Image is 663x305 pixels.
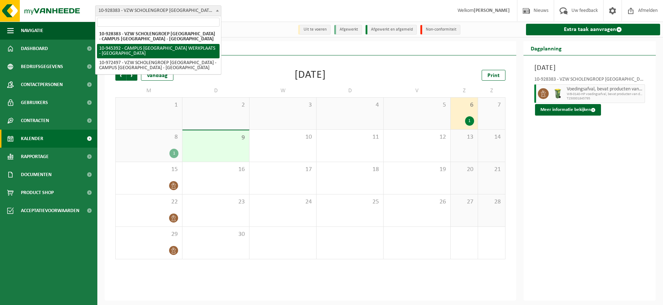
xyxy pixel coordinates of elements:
li: Afgewerkt [334,25,362,35]
span: 8 [119,133,178,141]
button: Meer informatie bekijken [535,104,601,116]
div: 10-928383 - VZW SCHOLENGROEP [GEOGRAPHIC_DATA] - CAMPUS [GEOGRAPHIC_DATA] - [GEOGRAPHIC_DATA] [534,77,645,84]
span: T250001845795 [567,97,643,101]
span: Vorige [115,70,126,81]
td: Z [451,84,478,97]
span: Acceptatievoorwaarden [21,202,79,220]
span: Voedingsafval, bevat producten van dierlijke oorsprong, onverpakt, categorie 3 [567,86,643,92]
span: Gebruikers [21,94,48,112]
span: 28 [482,198,501,206]
span: WB-0140-HP voedingsafval, bevat producten van dierlijke oors [567,92,643,97]
span: 27 [454,198,474,206]
span: Bedrijfsgegevens [21,58,63,76]
td: D [317,84,384,97]
li: 10-972497 - VZW SCHOLENGROEP [GEOGRAPHIC_DATA] - CAMPUS [GEOGRAPHIC_DATA] - [GEOGRAPHIC_DATA] [97,58,220,73]
li: Uit te voeren [298,25,331,35]
span: 10-928383 - VZW SCHOLENGROEP SINT-MICHIEL - CAMPUS BARNUM - ROESELARE [96,6,221,16]
div: Vandaag [141,70,173,81]
span: 7 [482,101,501,109]
span: 3 [253,101,313,109]
span: Product Shop [21,184,54,202]
span: 13 [454,133,474,141]
span: 18 [320,166,380,174]
span: Dashboard [21,40,48,58]
span: 5 [387,101,447,109]
span: 26 [387,198,447,206]
span: 15 [119,166,178,174]
span: 23 [186,198,246,206]
span: 11 [320,133,380,141]
li: 10-945392 - CAMPUS [GEOGRAPHIC_DATA] WERKPLAATS - [GEOGRAPHIC_DATA] [97,44,220,58]
span: 21 [482,166,501,174]
span: 6 [454,101,474,109]
span: Kalender [21,130,43,148]
h3: [DATE] [534,63,645,73]
td: Z [478,84,505,97]
span: 2 [186,101,246,109]
li: 10-928383 - VZW SCHOLENGROEP [GEOGRAPHIC_DATA] - CAMPUS [GEOGRAPHIC_DATA] - [GEOGRAPHIC_DATA] [97,30,220,44]
span: 12 [387,133,447,141]
td: W [249,84,317,97]
div: [DATE] [295,70,326,81]
span: 14 [482,133,501,141]
span: 10 [253,133,313,141]
span: 10-928383 - VZW SCHOLENGROEP SINT-MICHIEL - CAMPUS BARNUM - ROESELARE [95,5,221,16]
span: Navigatie [21,22,43,40]
span: Print [487,73,500,79]
span: 19 [387,166,447,174]
span: Contactpersonen [21,76,63,94]
li: Afgewerkt en afgemeld [366,25,417,35]
span: 16 [186,166,246,174]
span: 1 [119,101,178,109]
a: Extra taak aanvragen [526,24,660,35]
span: Contracten [21,112,49,130]
td: M [115,84,182,97]
td: D [182,84,249,97]
span: 20 [454,166,474,174]
h2: Dagplanning [523,41,569,55]
td: V [384,84,451,97]
li: Non-conformiteit [420,25,460,35]
span: Volgende [127,70,137,81]
span: 24 [253,198,313,206]
div: 1 [465,116,474,126]
span: 22 [119,198,178,206]
strong: [PERSON_NAME] [474,8,510,13]
img: WB-0140-HPE-GN-50 [552,88,563,99]
span: 30 [186,230,246,238]
span: Documenten [21,166,52,184]
div: 1 [169,149,178,158]
a: Print [482,70,505,81]
span: Rapportage [21,148,49,166]
span: 9 [186,134,246,142]
span: 29 [119,230,178,238]
span: 17 [253,166,313,174]
span: 4 [320,101,380,109]
span: 25 [320,198,380,206]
